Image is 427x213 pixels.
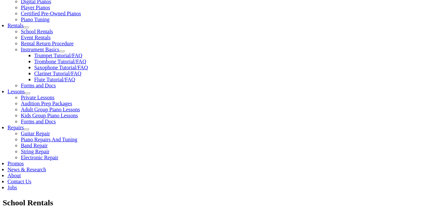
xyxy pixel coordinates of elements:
a: Lessons [7,89,25,94]
a: About [7,173,21,178]
a: Trumpet Tutorial/FAQ [34,53,82,58]
a: Trombone Tutorial/FAQ [34,59,86,64]
a: Guitar Repair [21,131,50,136]
button: Open submenu of Rentals [23,26,29,28]
a: Forms and Docs [21,83,56,88]
a: Certified Pre-Owned Pianos [21,11,81,16]
a: Kids Group Piano Lessons [21,113,78,118]
a: Audition Prep Packages [21,101,72,106]
a: Rentals [7,23,23,28]
a: Forms and Docs [21,119,56,124]
a: Private Lessons [21,95,54,100]
a: Flute Tutorial/FAQ [34,77,75,82]
a: Clarinet Tutorial/FAQ [34,71,81,76]
a: Player Pianos [21,5,50,10]
a: Piano Tuning [21,17,49,22]
a: School Rentals [21,29,53,34]
a: Instrument Basics [21,47,59,52]
a: Adult Group Piano Lessons [21,107,80,112]
button: Open submenu of Lessons [25,92,30,94]
a: Piano Repairs And Tuning [21,137,77,142]
a: Repairs [7,125,24,130]
a: Jobs [7,185,17,190]
button: Open submenu of Instrument Basics [59,50,65,52]
a: Saxophone Tutorial/FAQ [34,65,88,70]
a: Rental Return Procedure [21,41,73,46]
a: Event Rentals [21,35,50,40]
a: Electronic Repair [21,155,58,160]
button: Open submenu of Repairs [24,128,29,130]
a: Contact Us [7,179,31,184]
a: String Repair [21,149,49,154]
a: Promos [7,161,24,166]
a: News & Research [7,167,46,172]
a: Band Repair [21,143,47,148]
